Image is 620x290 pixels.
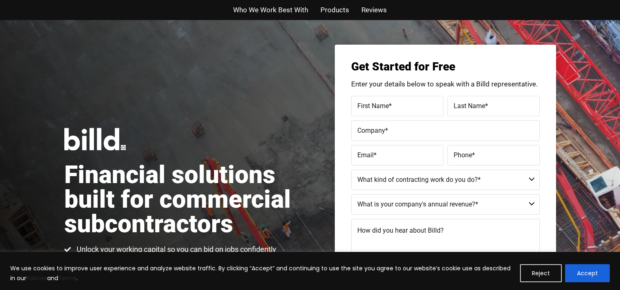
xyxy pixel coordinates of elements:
a: Who We Work Best With [233,4,308,16]
p: We use cookies to improve user experience and analyze website traffic. By clicking “Accept” and c... [10,263,514,283]
p: Enter your details below to speak with a Billd representative. [351,81,540,88]
a: Terms [58,274,77,282]
span: How did you hear about Billd? [357,227,444,234]
h3: Get Started for Free [351,61,540,72]
button: Accept [565,264,610,282]
button: Reject [520,264,562,282]
a: Policies [26,274,47,282]
h1: Financial solutions built for commercial subcontractors [64,163,310,236]
a: Reviews [361,4,387,16]
span: Company [357,126,385,134]
span: Email [357,151,374,159]
span: Phone [454,151,472,159]
span: Unlock your working capital so you can bid on jobs confidently [75,245,276,254]
span: First Name [357,102,389,109]
a: Products [320,4,349,16]
span: Last Name [454,102,485,109]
